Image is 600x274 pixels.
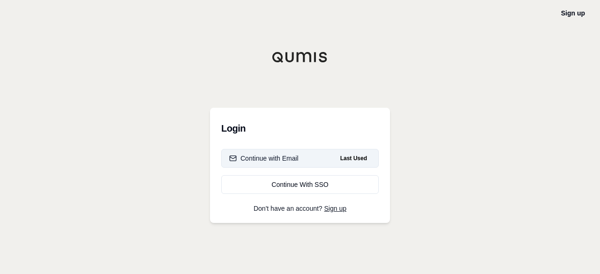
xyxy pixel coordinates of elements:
a: Sign up [561,9,585,17]
span: Last Used [337,153,371,164]
div: Continue With SSO [229,180,371,189]
button: Continue with EmailLast Used [221,149,379,168]
p: Don't have an account? [221,205,379,212]
img: Qumis [272,52,328,63]
a: Continue With SSO [221,175,379,194]
a: Sign up [324,205,346,212]
div: Continue with Email [229,154,299,163]
h3: Login [221,119,379,138]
